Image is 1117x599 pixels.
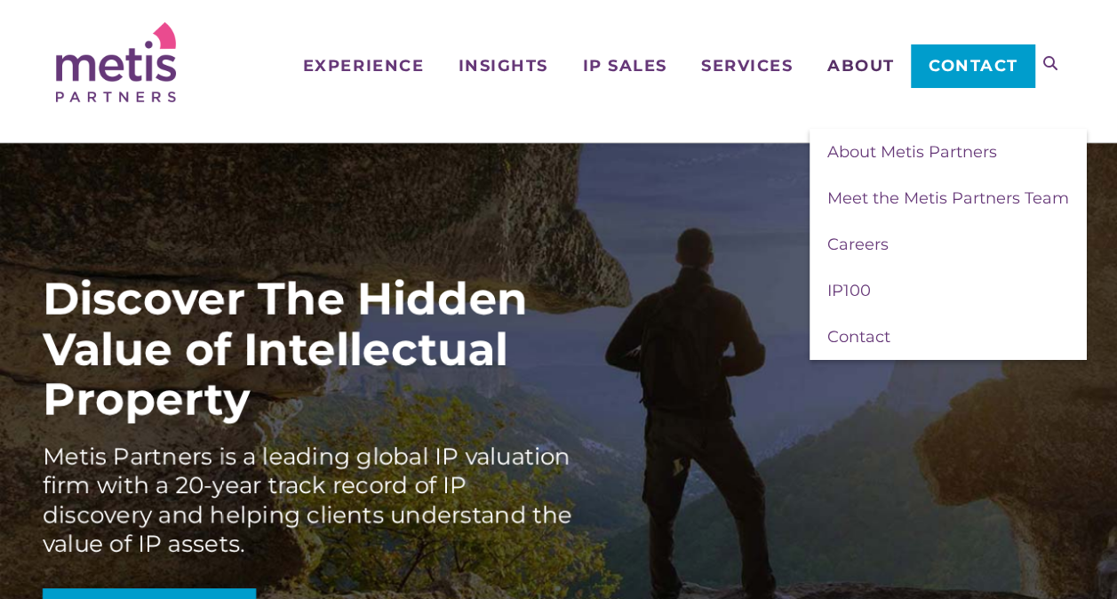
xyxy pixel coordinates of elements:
img: Metis Partners [56,22,176,102]
div: Metis Partners is a leading global IP valuation firm with a 20-year track record of IP discovery ... [43,442,576,559]
span: Contact [929,58,1018,74]
a: Contact [911,44,1034,87]
span: IP Sales [582,58,666,74]
a: IP100 [810,268,1087,314]
a: Contact [810,314,1087,360]
a: About Metis Partners [810,129,1087,175]
a: Meet the Metis Partners Team [810,175,1087,221]
span: Experience [303,58,424,74]
span: Careers [827,235,889,254]
span: Meet the Metis Partners Team [827,188,1069,208]
span: Services [701,58,793,74]
span: IP100 [827,281,871,300]
span: Insights [459,58,548,74]
span: Contact [827,327,890,347]
div: Discover The Hidden Value of Intellectual Property [43,275,576,424]
a: Careers [810,221,1087,268]
span: About Metis Partners [827,142,997,162]
span: About [827,58,895,74]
